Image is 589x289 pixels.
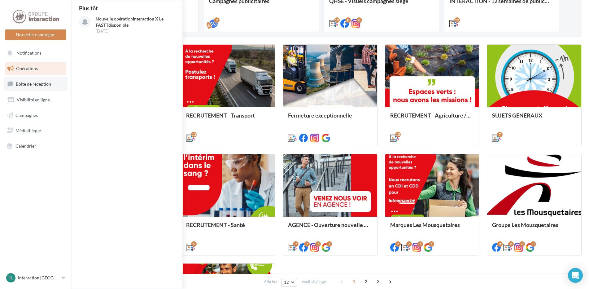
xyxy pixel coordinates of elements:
div: RECRUTEMENT - Agriculture / Espaces verts [390,112,474,125]
div: 8 [356,17,362,23]
span: Boîte de réception [16,81,51,87]
button: Nouvelle campagne [5,29,66,40]
div: SUJETS GÉNÉRAUX [492,112,576,125]
div: 3 [530,241,536,247]
span: Opérations [16,66,38,71]
div: 3 [508,241,514,247]
div: RECRUTEMENT - Santé [186,222,270,234]
div: Fermeture exceptionnelle [288,112,372,125]
span: résultats/page [300,279,326,285]
p: Interaction [GEOGRAPHIC_DATA] [18,275,59,281]
div: 3 [497,241,503,247]
div: 7 [406,241,412,247]
div: 8 [345,17,351,23]
div: 7 [315,241,321,247]
a: Boîte de réception [4,77,68,91]
button: Notifications [4,47,65,60]
span: 12 [284,280,289,285]
div: Open Intercom Messenger [568,268,583,283]
div: 7 [497,132,503,137]
div: 7 [326,241,332,247]
span: IL [9,275,13,281]
div: 3 [519,241,525,247]
div: 7 [293,241,299,247]
div: Groupe Les Mousquetaires [492,222,576,234]
div: 12 [454,17,460,23]
div: 13 [395,132,401,137]
span: Médiathèque [15,128,41,133]
span: Campagnes [15,112,38,118]
div: 7 [395,241,401,247]
a: Calendrier [4,140,68,153]
a: IL Interaction [GEOGRAPHIC_DATA] [5,272,66,284]
a: Campagnes [4,109,68,122]
span: Visibilité en ligne [17,97,50,102]
span: Calendrier [15,143,36,149]
div: 6 [191,241,197,247]
span: Afficher [264,279,278,285]
div: 7 [417,241,423,247]
button: 12 [281,278,297,287]
div: Marques Les Mousquetaires [390,222,474,234]
div: 7 [304,241,310,247]
div: 2 [214,17,220,23]
span: Notifications [16,50,41,56]
div: AGENCE - Ouverture nouvelle agence [288,222,372,234]
span: 3 [373,277,383,287]
div: RECRUTEMENT - Transport [186,112,270,125]
a: Opérations [4,62,68,75]
span: 1 [349,277,359,287]
a: Visibilité en ligne [4,93,68,106]
div: 13 [191,132,197,137]
div: 7 [429,241,434,247]
a: Médiathèque [4,124,68,137]
span: 2 [361,277,371,287]
div: 12 [334,17,340,23]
